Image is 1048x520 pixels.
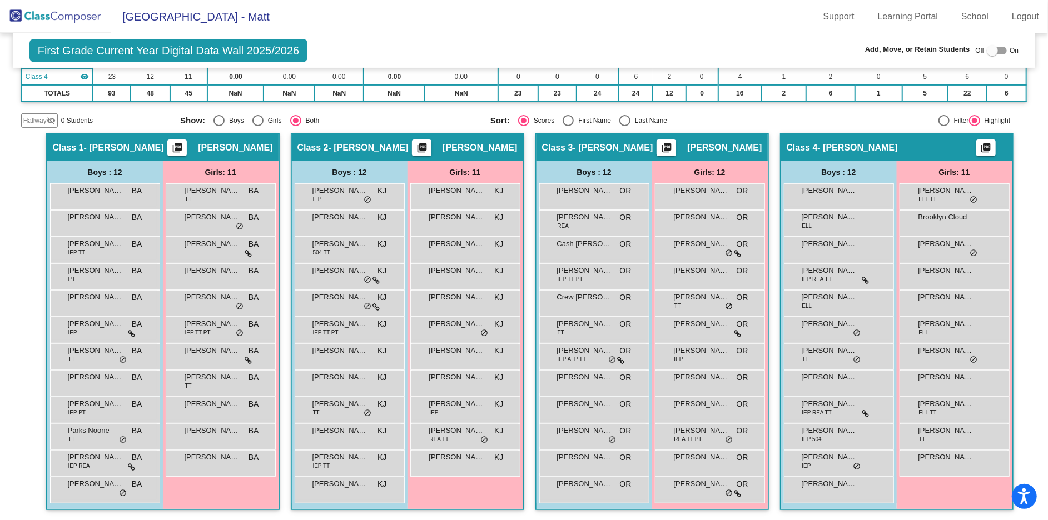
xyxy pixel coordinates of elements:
span: [PERSON_NAME] [918,398,974,409]
span: BA [132,185,142,197]
span: [PERSON_NAME] [68,452,123,463]
td: NaN [315,85,364,102]
span: OR [737,425,748,437]
td: 24 [577,85,619,102]
span: [PERSON_NAME] [PERSON_NAME] [557,265,613,276]
span: PT [68,275,76,283]
span: Cash [PERSON_NAME] [557,238,613,249]
span: Class 4 [787,142,818,153]
span: [PERSON_NAME] [185,318,240,329]
span: do_not_disturb_alt [609,436,617,444]
div: Boys : 12 [781,161,897,183]
td: 0 [987,68,1026,85]
span: OR [620,318,632,330]
div: Filter [950,116,969,126]
span: [PERSON_NAME] [802,238,857,249]
td: 0 [686,85,718,102]
span: Class 4 [26,72,48,82]
span: IEP TT [68,248,86,257]
div: Girls: 11 [163,161,279,183]
span: [PERSON_NAME] [443,142,517,153]
span: IEP REA TT [802,408,832,417]
span: OR [620,212,632,223]
td: NaN [207,85,264,102]
span: [PERSON_NAME] [68,372,123,383]
span: BA [249,345,259,357]
td: NaN [264,85,315,102]
span: [PERSON_NAME] [674,292,729,303]
span: [PERSON_NAME] [429,265,485,276]
span: KJ [378,212,386,223]
span: [PERSON_NAME] [429,452,485,463]
span: OR [737,185,748,197]
span: [PERSON_NAME] [674,185,729,196]
span: TT [68,355,75,363]
td: 23 [538,85,577,102]
div: Girls [264,116,282,126]
span: IEP REA TT [802,275,832,283]
span: BA [249,398,259,410]
span: ELL [802,302,812,310]
span: OR [620,398,632,410]
span: BA [132,398,142,410]
span: [PERSON_NAME] [68,345,123,356]
span: [PERSON_NAME] [918,425,974,436]
span: [PERSON_NAME] [429,185,485,196]
span: BA [132,265,142,277]
span: [PERSON_NAME] [PERSON_NAME] [802,292,857,303]
span: do_not_disturb_alt [853,356,861,364]
td: 6 [987,85,1026,102]
span: BA [249,372,259,383]
span: ELL TT [919,195,937,203]
td: 4 [718,68,762,85]
td: 6 [948,68,987,85]
span: KJ [378,265,386,277]
span: do_not_disturb_alt [364,302,372,311]
td: 45 [170,85,207,102]
span: [PERSON_NAME] [918,292,974,303]
td: 23 [498,85,538,102]
span: TT [313,408,320,417]
span: [PERSON_NAME] [802,372,857,383]
td: 2 [653,68,686,85]
span: [PERSON_NAME] [185,292,240,303]
span: Class 1 [53,142,84,153]
div: Scores [529,116,554,126]
span: BA [132,292,142,303]
span: [PERSON_NAME] [429,238,485,249]
span: KJ [378,398,386,410]
span: do_not_disturb_alt [364,409,372,418]
span: First Grade Current Year Digital Data Wall 2025/2026 [29,39,308,62]
div: Boys : 12 [292,161,408,183]
span: [PERSON_NAME] [429,372,485,383]
a: Learning Portal [869,8,947,26]
mat-radio-group: Select an option [490,115,792,126]
span: 0 Students [61,116,93,126]
div: Girls: 11 [408,161,523,183]
span: Class 2 [297,142,329,153]
span: [PERSON_NAME] [557,425,613,436]
span: IEP [674,355,683,363]
span: [PERSON_NAME] [PERSON_NAME] [68,292,123,303]
span: [PERSON_NAME] [429,292,485,303]
span: [GEOGRAPHIC_DATA] - Matt [111,8,270,26]
span: [PERSON_NAME] [918,185,974,196]
span: OR [620,238,632,250]
span: TT [802,355,809,363]
span: [PERSON_NAME] [557,185,613,196]
span: BA [249,185,259,197]
span: [PERSON_NAME] [185,265,240,276]
div: Girls: 11 [897,161,1012,183]
span: do_not_disturb_alt [481,329,489,338]
span: [PERSON_NAME] [185,185,240,196]
span: - [PERSON_NAME] [818,142,898,153]
td: 0.00 [264,68,315,85]
div: Both [301,116,320,126]
span: [PERSON_NAME] [674,212,729,223]
td: 24 [619,85,653,102]
span: IEP [313,195,322,203]
span: [PERSON_NAME] [674,398,729,409]
div: Boys : 12 [47,161,163,183]
span: ELL TT [919,408,937,417]
span: [PERSON_NAME] [312,345,368,356]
